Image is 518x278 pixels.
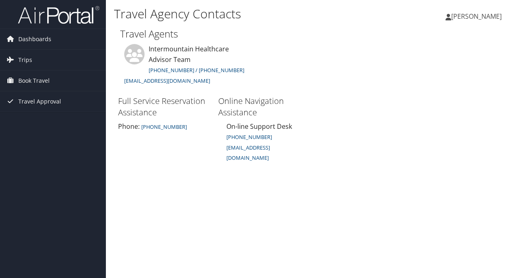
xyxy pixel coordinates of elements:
[226,122,292,131] span: On-line Support Desk
[446,4,510,29] a: [PERSON_NAME]
[226,144,270,162] small: [EMAIL_ADDRESS][DOMAIN_NAME]
[141,123,187,130] small: [PHONE_NUMBER]
[18,71,50,91] span: Book Travel
[118,121,210,131] div: Phone:
[120,27,504,41] h2: Travel Agents
[18,91,61,112] span: Travel Approval
[218,95,310,118] h3: Online Navigation Assistance
[114,5,378,22] h1: Travel Agency Contacts
[18,29,51,49] span: Dashboards
[18,50,32,70] span: Trips
[226,143,270,162] a: [EMAIL_ADDRESS][DOMAIN_NAME]
[18,5,99,24] img: airportal-logo.png
[149,66,244,74] a: [PHONE_NUMBER] / [PHONE_NUMBER]
[124,77,210,84] a: [EMAIL_ADDRESS][DOMAIN_NAME]
[140,122,187,131] a: [PHONE_NUMBER]
[451,12,502,21] span: [PERSON_NAME]
[226,133,272,141] a: [PHONE_NUMBER]
[118,95,210,118] h3: Full Service Reservation Assistance
[149,44,229,64] span: Intermountain Healthcare Advisor Team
